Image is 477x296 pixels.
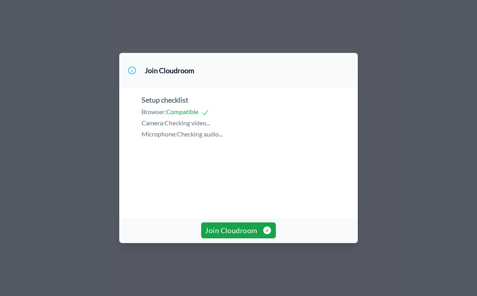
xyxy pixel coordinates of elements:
span: Setup checklist [142,95,188,104]
span: Checking audio... [177,130,223,138]
span: Join Cloudroom [205,225,271,236]
button: Join Cloudroom [201,222,275,238]
h3: Join Cloudroom [145,66,194,75]
span: Microphone: [142,130,177,138]
span: Browser: [142,108,166,115]
span: Camera: [142,119,165,127]
span: Checking video... [165,119,210,127]
span: Compatible [166,108,209,115]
